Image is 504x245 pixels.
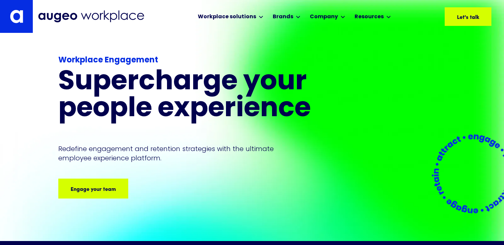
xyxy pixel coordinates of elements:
div: Workplace Engagement [58,54,345,66]
a: Engage your team [58,179,128,199]
a: Let's talk [445,7,491,26]
h1: Supercharge your people experience [58,69,345,123]
div: Company [310,13,338,21]
img: Augeo's "a" monogram decorative logo in white. [10,10,23,23]
div: Resources [355,13,384,21]
p: Redefine engagement and retention strategies with the ultimate employee experience platform. [58,144,286,163]
img: Augeo Workplace business unit full logo in mignight blue. [38,10,144,23]
div: Workplace solutions [198,13,256,21]
div: Brands [273,13,293,21]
